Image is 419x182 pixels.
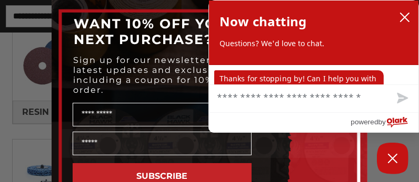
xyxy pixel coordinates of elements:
p: Thanks for stopping by! Can I help you with anything? [214,70,384,98]
button: Close Chatbox [377,143,408,174]
span: WANT 10% OFF YOUR NEXT PURCHASE? [74,16,239,47]
span: powered [351,115,378,129]
h2: Now chatting [220,11,306,32]
button: close chatbox [396,9,413,25]
a: Powered by Olark [351,113,418,132]
div: chat [209,65,418,84]
span: by [378,115,386,129]
button: Send message [385,85,418,112]
input: Email [73,132,252,155]
span: Sign up for our newsletter to receive the latest updates and exclusive discounts - including a co... [73,55,287,95]
p: Questions? We'd love to chat. [220,38,408,54]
